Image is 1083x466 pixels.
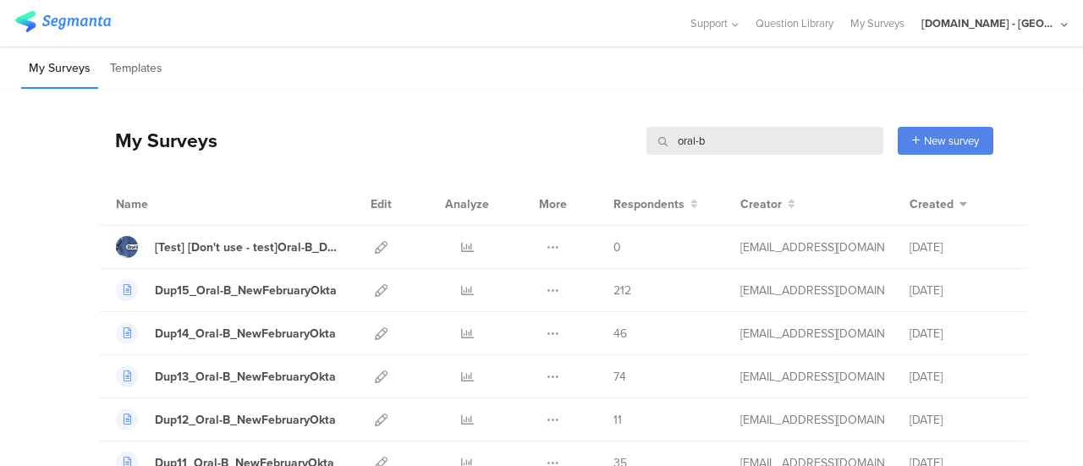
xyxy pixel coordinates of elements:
img: segmanta logo [15,11,111,32]
div: More [535,183,571,225]
div: Edit [363,183,399,225]
button: Respondents [613,195,698,213]
button: Creator [740,195,795,213]
li: Templates [102,49,170,89]
a: [Test] [Don't use - test]Oral-B_Dentist_Survey_Dec'24 [116,236,338,258]
button: Created [910,195,967,213]
div: [DATE] [910,368,1011,386]
div: Dup14_Oral-B_NewFebruaryOkta [155,325,336,343]
span: Support [690,15,728,31]
span: Respondents [613,195,684,213]
div: [DATE] [910,325,1011,343]
div: Dup13_Oral-B_NewFebruaryOkta [155,368,336,386]
div: Dup15_Oral-B_NewFebruaryOkta [155,282,337,299]
div: My Surveys [98,126,217,155]
div: stavrositu.m@pg.com [740,282,884,299]
div: stavrositu.m@pg.com [740,411,884,429]
span: Created [910,195,954,213]
div: [DOMAIN_NAME] - [GEOGRAPHIC_DATA] [921,15,1057,31]
span: 0 [613,238,621,256]
a: Dup15_Oral-B_NewFebruaryOkta [116,279,337,301]
div: Dup12_Oral-B_NewFebruaryOkta [155,411,336,429]
span: 212 [613,282,631,299]
div: [DATE] [910,282,1011,299]
a: Dup13_Oral-B_NewFebruaryOkta [116,365,336,387]
div: [DATE] [910,238,1011,256]
div: Analyze [442,183,492,225]
span: New survey [924,133,979,149]
span: 11 [613,411,622,429]
div: stavrositu.m@pg.com [740,325,884,343]
span: 46 [613,325,627,343]
li: My Surveys [21,49,98,89]
input: Survey Name, Creator... [646,127,883,155]
span: 74 [613,368,626,386]
div: Name [116,195,217,213]
div: betbeder.mb@pg.com [740,238,884,256]
a: Dup14_Oral-B_NewFebruaryOkta [116,322,336,344]
div: [Test] [Don't use - test]Oral-B_Dentist_Survey_Dec'24 [155,238,338,256]
a: Dup12_Oral-B_NewFebruaryOkta [116,408,336,430]
div: stavrositu.m@pg.com [740,368,884,386]
div: [DATE] [910,411,1011,429]
span: Creator [740,195,782,213]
